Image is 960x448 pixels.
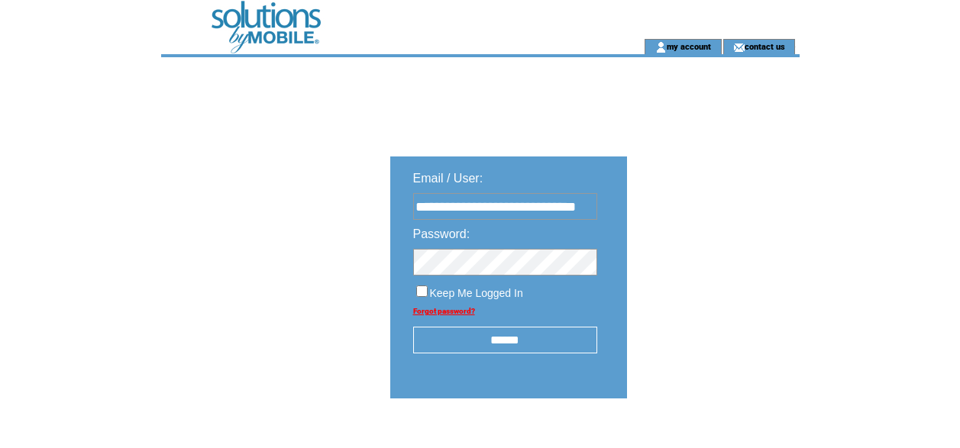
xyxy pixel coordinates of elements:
[413,172,483,185] span: Email / User:
[733,41,745,53] img: contact_us_icon.gif;jsessionid=B83B1F6211E6715B8A65567F9BECC07E
[667,41,711,51] a: my account
[430,287,523,299] span: Keep Me Logged In
[413,307,475,315] a: Forgot password?
[655,41,667,53] img: account_icon.gif;jsessionid=B83B1F6211E6715B8A65567F9BECC07E
[413,227,470,240] span: Password:
[745,41,785,51] a: contact us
